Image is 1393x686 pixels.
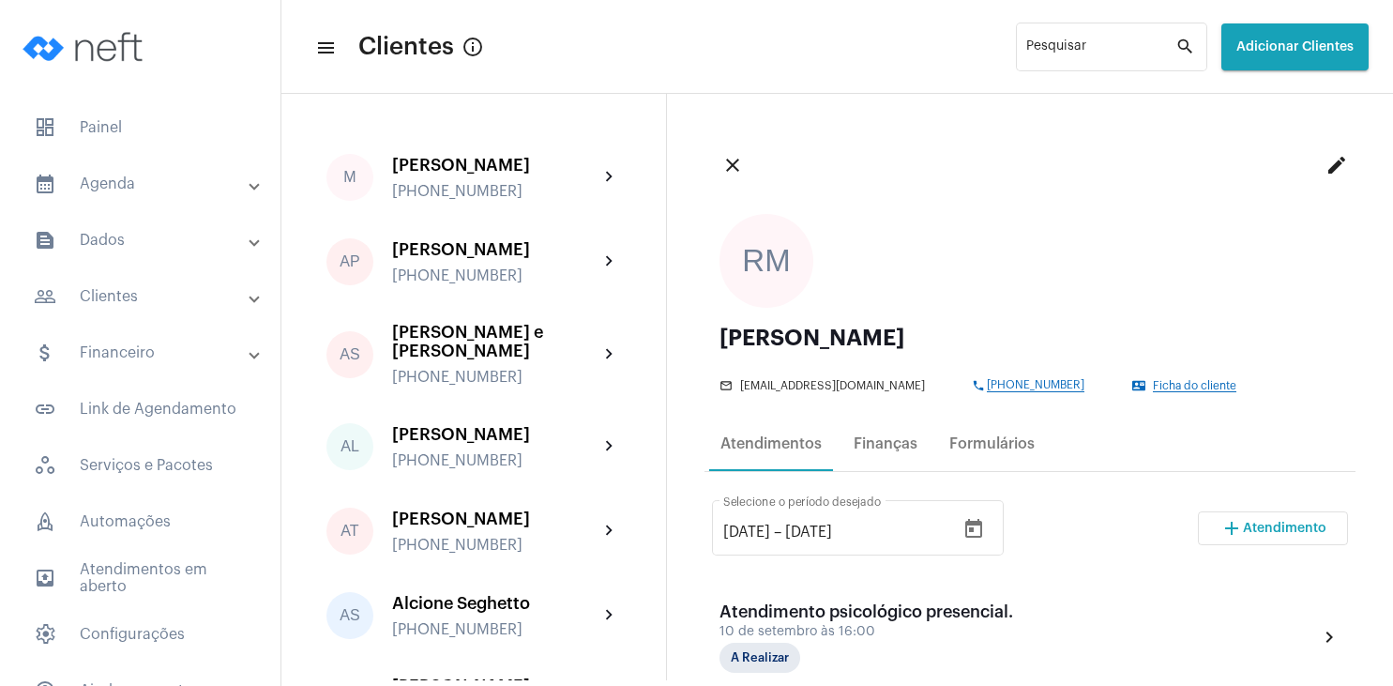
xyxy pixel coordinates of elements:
[34,285,56,308] mat-icon: sidenav icon
[719,214,813,308] div: RM
[720,435,822,452] div: Atendimentos
[1220,517,1243,540] mat-icon: add
[1132,379,1147,392] mat-icon: contact_mail
[723,524,770,541] input: Data de início
[11,274,280,319] mat-expansion-panel-header: sidenav iconClientes
[955,511,992,548] button: Open calendar
[34,229,56,252] mat-icon: sidenav icon
[719,327,1340,349] div: [PERSON_NAME]
[1325,154,1348,176] mat-icon: edit
[598,166,621,189] mat-icon: chevron_right
[774,524,781,541] span: –
[34,229,250,252] mat-panel-title: Dados
[34,342,56,364] mat-icon: sidenav icon
[19,499,262,544] span: Automações
[19,556,262,601] span: Atendimentos em aberto
[392,240,598,259] div: [PERSON_NAME]
[392,452,598,469] div: [PHONE_NUMBER]
[34,285,250,308] mat-panel-title: Clientes
[1318,626,1340,648] mat-icon: chevron_right
[987,379,1084,392] span: [PHONE_NUMBER]
[11,218,280,263] mat-expansion-panel-header: sidenav iconDados
[326,331,373,378] div: AS
[598,343,621,366] mat-icon: chevron_right
[949,435,1035,452] div: Formulários
[719,643,800,673] mat-chip: A Realizar
[326,508,373,555] div: AT
[1236,40,1354,53] span: Adicionar Clientes
[1153,380,1236,392] span: Ficha do cliente
[326,423,373,470] div: AL
[34,342,250,364] mat-panel-title: Financeiro
[392,183,598,200] div: [PHONE_NUMBER]
[392,267,598,284] div: [PHONE_NUMBER]
[326,154,373,201] div: M
[34,398,56,420] mat-icon: sidenav icon
[462,36,484,58] mat-icon: Button that displays a tooltip when focused or hovered over
[598,604,621,627] mat-icon: chevron_right
[740,380,925,392] span: [EMAIL_ADDRESS][DOMAIN_NAME]
[719,602,1013,621] div: Atendimento psicológico presencial.
[598,251,621,273] mat-icon: chevron_right
[19,612,262,657] span: Configurações
[34,173,250,195] mat-panel-title: Agenda
[34,116,56,139] span: sidenav icon
[392,369,598,386] div: [PHONE_NUMBER]
[392,425,598,444] div: [PERSON_NAME]
[598,435,621,458] mat-icon: chevron_right
[1221,23,1369,70] button: Adicionar Clientes
[1243,522,1326,535] span: Atendimento
[326,592,373,639] div: AS
[326,238,373,285] div: AP
[719,625,1013,639] div: 10 de setembro às 16:00
[1026,43,1175,58] input: Pesquisar
[19,387,262,432] span: Link de Agendamento
[34,511,56,533] span: sidenav icon
[34,454,56,477] span: sidenav icon
[392,156,598,175] div: [PERSON_NAME]
[11,161,280,206] mat-expansion-panel-header: sidenav iconAgenda
[315,37,334,59] mat-icon: sidenav icon
[719,379,734,392] mat-icon: mail_outline
[972,379,987,392] mat-icon: phone
[392,510,598,528] div: [PERSON_NAME]
[34,173,56,195] mat-icon: sidenav icon
[19,443,262,488] span: Serviços e Pacotes
[19,105,262,150] span: Painel
[34,567,56,589] mat-icon: sidenav icon
[721,154,744,176] mat-icon: close
[392,323,598,360] div: [PERSON_NAME] e [PERSON_NAME]
[454,28,492,66] button: Button that displays a tooltip when focused or hovered over
[11,330,280,375] mat-expansion-panel-header: sidenav iconFinanceiro
[15,9,156,84] img: logo-neft-novo-2.png
[392,594,598,613] div: Alcione Seghetto
[392,621,598,638] div: [PHONE_NUMBER]
[1175,36,1198,58] mat-icon: search
[392,537,598,554] div: [PHONE_NUMBER]
[785,524,898,541] input: Data do fim
[854,435,917,452] div: Finanças
[358,32,454,62] span: Clientes
[1198,511,1348,545] button: Adicionar Atendimento
[598,520,621,542] mat-icon: chevron_right
[34,623,56,646] span: sidenav icon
